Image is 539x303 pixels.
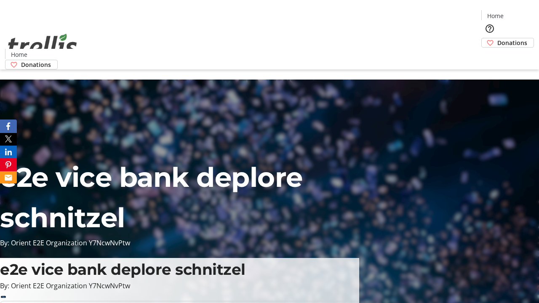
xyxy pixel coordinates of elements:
[482,11,509,20] a: Home
[11,50,27,59] span: Home
[5,24,80,66] img: Orient E2E Organization Y7NcwNvPtw's Logo
[487,11,504,20] span: Home
[481,20,498,37] button: Help
[481,38,534,48] a: Donations
[497,38,527,47] span: Donations
[481,48,498,64] button: Cart
[5,60,58,69] a: Donations
[5,50,32,59] a: Home
[21,60,51,69] span: Donations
